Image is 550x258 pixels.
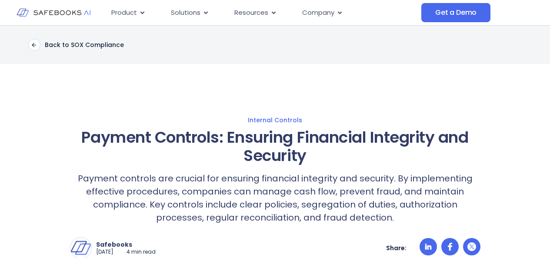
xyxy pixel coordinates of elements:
[96,248,113,256] p: [DATE]
[234,8,268,18] span: Resources
[28,39,124,51] a: Back to SOX Compliance
[127,248,156,256] p: 4 min read
[421,3,490,22] a: Get a Demo
[9,116,541,124] a: Internal Controls
[435,8,477,17] span: Get a Demo
[111,8,137,18] span: Product
[171,8,200,18] span: Solutions
[45,41,124,49] p: Back to SOX Compliance
[104,4,421,21] div: Menu Toggle
[96,241,156,248] p: Safebooks
[302,8,334,18] span: Company
[70,128,480,165] h1: Payment Controls: Ensuring Financial Integrity and Security
[386,244,407,252] p: Share:
[70,172,480,224] p: Payment controls are crucial for ensuring financial integrity and security. By implementing effec...
[104,4,421,21] nav: Menu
